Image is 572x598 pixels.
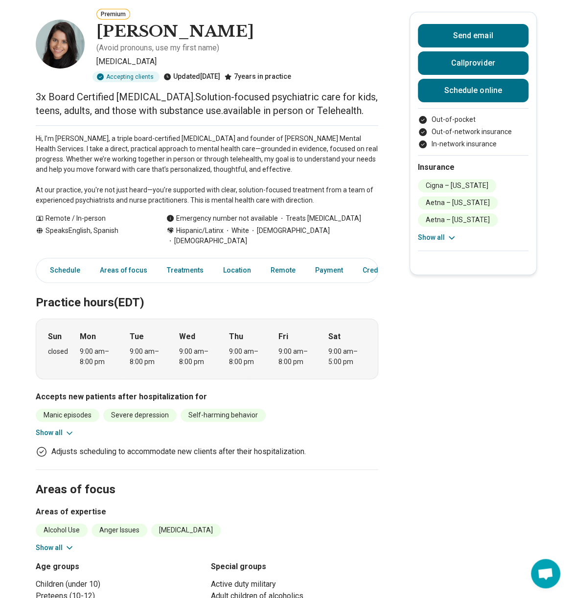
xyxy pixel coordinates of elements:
[36,578,203,590] li: Children (under 10)
[418,179,496,192] li: Cigna – [US_STATE]
[36,226,147,246] div: Speaks English, Spanish
[418,127,528,137] li: Out-of-network insurance
[96,56,378,68] p: [MEDICAL_DATA]
[328,346,366,367] div: 9:00 am – 5:00 pm
[217,260,257,280] a: Location
[161,260,209,280] a: Treatments
[94,260,153,280] a: Areas of focus
[96,22,254,42] h1: [PERSON_NAME]
[92,524,147,537] li: Anger Issues
[51,446,306,458] p: Adjusts scheduling to accommodate new clients after their hospitalization.
[357,260,406,280] a: Credentials
[48,346,68,357] div: closed
[418,115,528,149] ul: Payment options
[531,559,560,588] div: Open chat
[418,161,528,173] h2: Insurance
[418,24,528,47] button: Send email
[36,271,378,311] h2: Practice hours (EDT)
[224,226,249,236] span: White
[179,346,217,367] div: 9:00 am – 8:00 pm
[36,428,74,438] button: Show all
[418,51,528,75] button: Callprovider
[36,20,85,69] img: Mailyn Santana, Psychiatrist
[418,232,457,243] button: Show all
[265,260,301,280] a: Remote
[36,524,88,537] li: Alcohol Use
[229,331,243,343] strong: Thu
[418,213,498,227] li: Aetna – [US_STATE]
[418,115,528,125] li: Out-of-pocket
[418,79,528,102] a: Schedule online
[166,236,247,246] span: [DEMOGRAPHIC_DATA]
[211,561,378,573] h3: Special groups
[130,346,167,367] div: 9:00 am – 8:00 pm
[328,331,341,343] strong: Sat
[224,71,291,82] div: 7 years in practice
[418,139,528,149] li: In-network insurance
[36,391,378,403] h3: Accepts new patients after hospitalization for
[38,260,86,280] a: Schedule
[166,213,278,224] div: Emergency number not available
[163,71,220,82] div: Updated [DATE]
[36,90,378,117] p: 3x Board Certified [MEDICAL_DATA].Solution-focused psychiatric care for kids, teens, adults, and ...
[249,226,330,236] span: [DEMOGRAPHIC_DATA]
[92,71,160,82] div: Accepting clients
[278,213,361,224] span: Treats [MEDICAL_DATA]
[36,134,378,206] p: Hi, I’m [PERSON_NAME], a triple board-certified [MEDICAL_DATA] and founder of [PERSON_NAME] Menta...
[96,9,130,20] button: Premium
[151,524,221,537] li: [MEDICAL_DATA]
[80,346,117,367] div: 9:00 am – 8:00 pm
[48,331,62,343] strong: Sun
[36,458,378,498] h2: Areas of focus
[36,506,378,518] h3: Areas of expertise
[103,409,177,422] li: Severe depression
[309,260,349,280] a: Payment
[176,226,224,236] span: Hispanic/Latinx
[80,331,96,343] strong: Mon
[130,331,144,343] strong: Tue
[96,42,219,54] p: ( Avoid pronouns, use my first name )
[229,346,267,367] div: 9:00 am – 8:00 pm
[36,543,74,553] button: Show all
[36,409,99,422] li: Manic episodes
[278,331,288,343] strong: Fri
[181,409,266,422] li: Self-harming behavior
[211,578,378,590] li: Active duty military
[36,561,203,573] h3: Age groups
[36,319,378,379] div: When does the program meet?
[278,346,316,367] div: 9:00 am – 8:00 pm
[36,213,147,224] div: Remote / In-person
[179,331,195,343] strong: Wed
[418,196,498,209] li: Aetna – [US_STATE]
